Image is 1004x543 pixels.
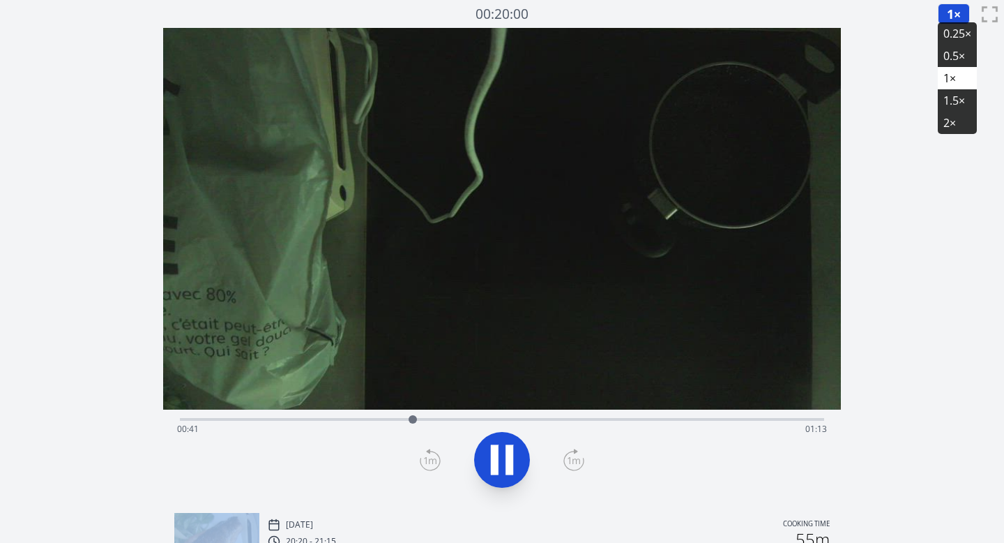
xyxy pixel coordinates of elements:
[938,67,977,89] li: 1×
[938,3,970,24] button: 1×
[177,423,199,435] span: 00:41
[783,519,830,531] p: Cooking time
[938,89,977,112] li: 1.5×
[938,45,977,67] li: 0.5×
[938,112,977,134] li: 2×
[286,519,313,530] p: [DATE]
[947,6,954,22] span: 1
[938,22,977,45] li: 0.25×
[476,4,528,24] a: 00:20:00
[805,423,827,435] span: 01:13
